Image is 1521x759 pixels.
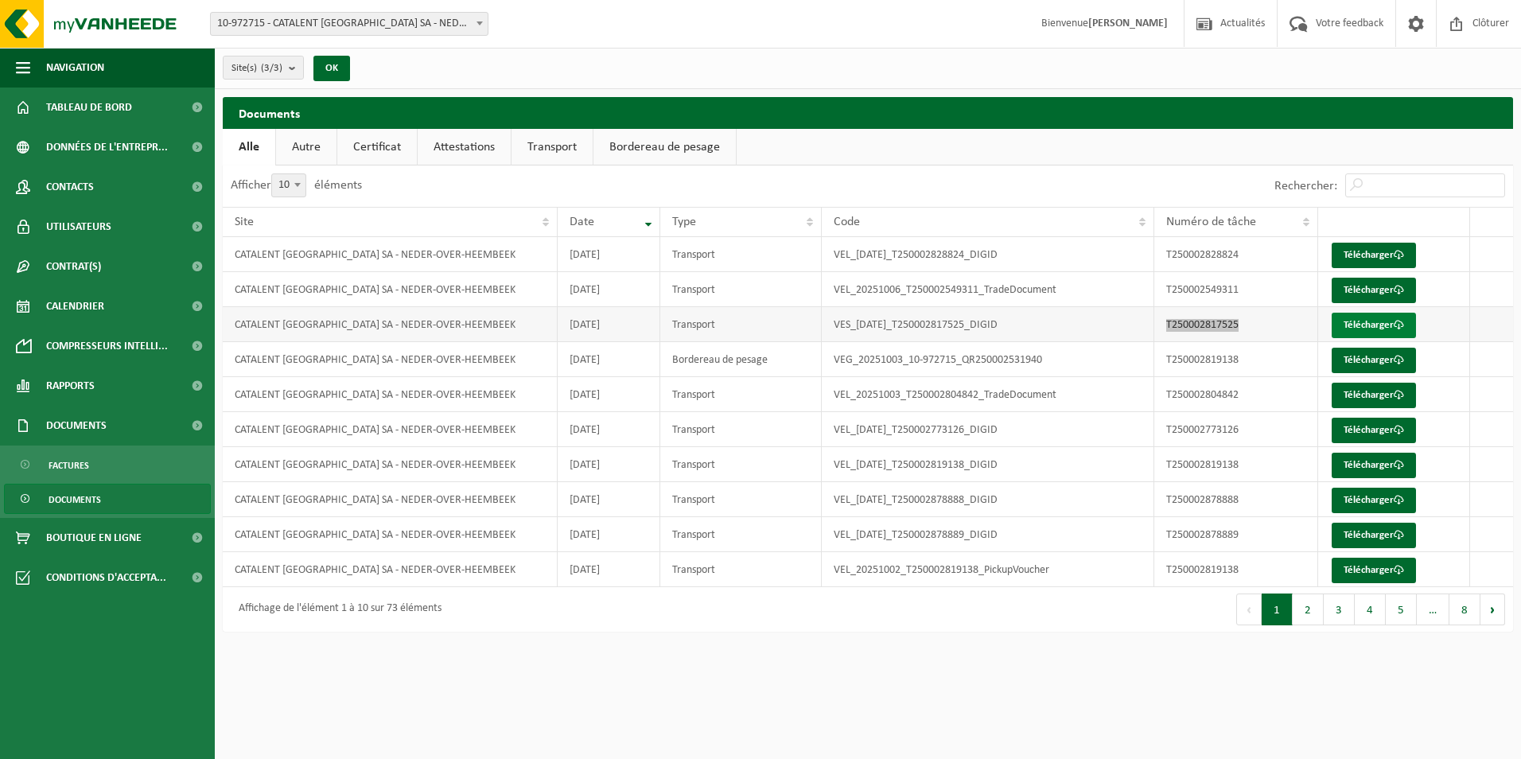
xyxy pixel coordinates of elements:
td: VES_[DATE]_T250002817525_DIGID [822,307,1154,342]
td: T250002828824 [1154,237,1318,272]
span: Utilisateurs [46,207,111,247]
a: Télécharger [1332,243,1416,268]
span: Tableau de bord [46,88,132,127]
td: T250002773126 [1154,412,1318,447]
span: Documents [46,406,107,446]
td: Transport [660,447,822,482]
button: 8 [1449,594,1480,625]
span: Conditions d'accepta... [46,558,166,597]
td: T250002817525 [1154,307,1318,342]
a: Télécharger [1332,523,1416,548]
td: CATALENT [GEOGRAPHIC_DATA] SA - NEDER-OVER-HEEMBEEK [223,377,558,412]
span: Numéro de tâche [1166,216,1256,228]
button: Site(s)(3/3) [223,56,304,80]
td: T250002549311 [1154,272,1318,307]
a: Télécharger [1332,488,1416,513]
a: Télécharger [1332,418,1416,443]
button: OK [313,56,350,81]
span: 10 [271,173,306,197]
button: Next [1480,594,1505,625]
button: 1 [1262,594,1293,625]
td: Transport [660,272,822,307]
td: VEL_[DATE]_T250002819138_DIGID [822,447,1154,482]
span: Calendrier [46,286,104,326]
a: Attestations [418,129,511,165]
td: [DATE] [558,447,660,482]
span: Date [570,216,594,228]
span: Contrat(s) [46,247,101,286]
span: 10 [272,174,305,197]
span: Compresseurs intelli... [46,326,168,366]
td: CATALENT [GEOGRAPHIC_DATA] SA - NEDER-OVER-HEEMBEEK [223,552,558,587]
a: Certificat [337,129,417,165]
a: Télécharger [1332,348,1416,373]
a: Transport [512,129,593,165]
span: Rapports [46,366,95,406]
span: Navigation [46,48,104,88]
span: Factures [49,450,89,481]
td: CATALENT [GEOGRAPHIC_DATA] SA - NEDER-OVER-HEEMBEEK [223,272,558,307]
td: Transport [660,517,822,552]
a: Factures [4,450,211,480]
td: T250002819138 [1154,342,1318,377]
td: [DATE] [558,272,660,307]
span: Site [235,216,254,228]
td: VEG_20251003_10-972715_QR250002531940 [822,342,1154,377]
button: 4 [1355,594,1386,625]
count: (3/3) [261,63,282,73]
span: 10-972715 - CATALENT BELGIUM SA - NEDER-OVER-HEEMBEEK [211,13,488,35]
td: CATALENT [GEOGRAPHIC_DATA] SA - NEDER-OVER-HEEMBEEK [223,517,558,552]
td: VEL_20251006_T250002549311_TradeDocument [822,272,1154,307]
td: T250002819138 [1154,447,1318,482]
button: Previous [1236,594,1262,625]
td: CATALENT [GEOGRAPHIC_DATA] SA - NEDER-OVER-HEEMBEEK [223,447,558,482]
strong: [PERSON_NAME] [1088,18,1168,29]
span: Type [672,216,696,228]
td: T250002878889 [1154,517,1318,552]
td: [DATE] [558,412,660,447]
td: Transport [660,307,822,342]
td: [DATE] [558,342,660,377]
h2: Documents [223,97,1513,128]
span: Données de l'entrepr... [46,127,168,167]
a: Télécharger [1332,558,1416,583]
td: [DATE] [558,482,660,517]
td: VEL_20251003_T250002804842_TradeDocument [822,377,1154,412]
td: T250002878888 [1154,482,1318,517]
button: 3 [1324,594,1355,625]
td: [DATE] [558,552,660,587]
td: VEL_20251002_T250002819138_PickupVoucher [822,552,1154,587]
span: … [1417,594,1449,625]
td: [DATE] [558,307,660,342]
a: Alle [223,129,275,165]
td: VEL_[DATE]_T250002773126_DIGID [822,412,1154,447]
a: Télécharger [1332,453,1416,478]
a: Télécharger [1332,278,1416,303]
td: Transport [660,237,822,272]
td: T250002819138 [1154,552,1318,587]
td: Transport [660,377,822,412]
td: T250002804842 [1154,377,1318,412]
td: [DATE] [558,517,660,552]
td: [DATE] [558,237,660,272]
button: 5 [1386,594,1417,625]
label: Afficher éléments [231,179,362,192]
td: CATALENT [GEOGRAPHIC_DATA] SA - NEDER-OVER-HEEMBEEK [223,237,558,272]
td: [DATE] [558,377,660,412]
label: Rechercher: [1274,180,1337,193]
span: Boutique en ligne [46,518,142,558]
span: 10-972715 - CATALENT BELGIUM SA - NEDER-OVER-HEEMBEEK [210,12,488,36]
a: Bordereau de pesage [593,129,736,165]
a: Télécharger [1332,313,1416,338]
td: Bordereau de pesage [660,342,822,377]
span: Site(s) [231,56,282,80]
td: CATALENT [GEOGRAPHIC_DATA] SA - NEDER-OVER-HEEMBEEK [223,342,558,377]
div: Affichage de l'élément 1 à 10 sur 73 éléments [231,595,442,624]
a: Autre [276,129,336,165]
span: Documents [49,485,101,515]
td: VEL_[DATE]_T250002878889_DIGID [822,517,1154,552]
td: CATALENT [GEOGRAPHIC_DATA] SA - NEDER-OVER-HEEMBEEK [223,412,558,447]
td: Transport [660,482,822,517]
td: VEL_[DATE]_T250002878888_DIGID [822,482,1154,517]
td: VEL_[DATE]_T250002828824_DIGID [822,237,1154,272]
